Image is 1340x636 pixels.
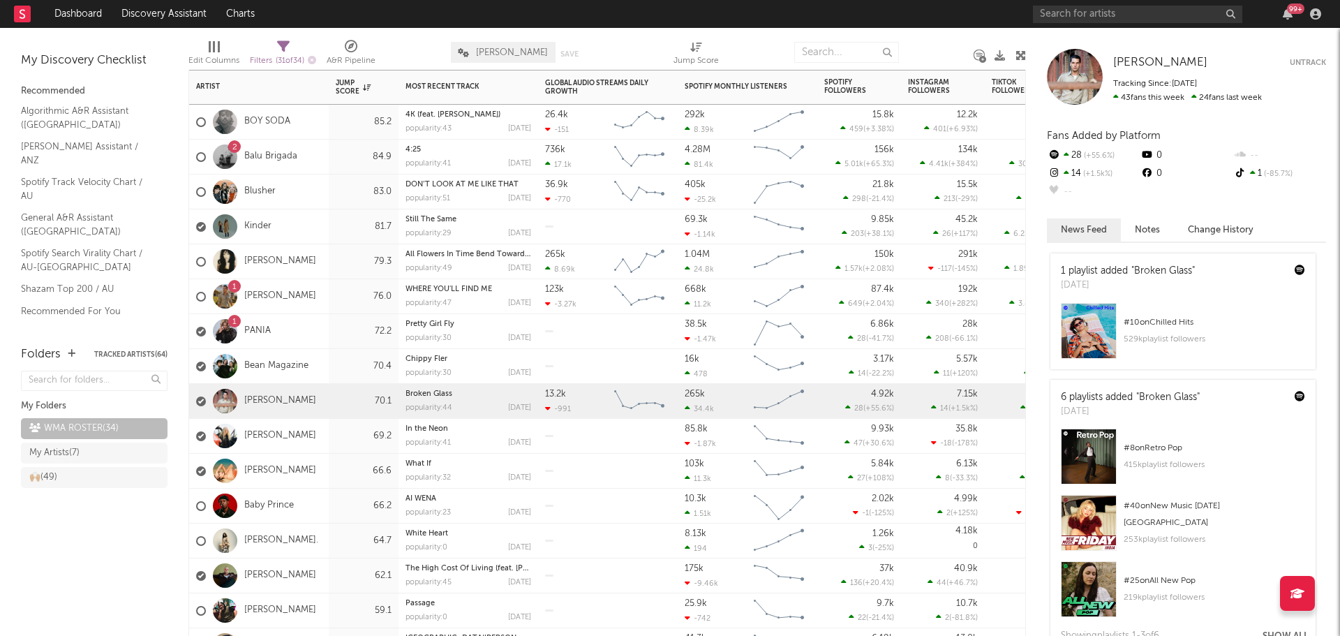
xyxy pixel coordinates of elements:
[1124,457,1305,473] div: 415k playlist followers
[958,145,978,154] div: 134k
[405,369,452,377] div: popularity: 30
[868,370,892,378] span: -22.2 %
[685,459,704,468] div: 103k
[1013,265,1033,273] span: 1.89k
[1287,3,1304,14] div: 99 +
[1113,94,1262,102] span: 24 fans last week
[948,126,976,133] span: +6.93 %
[835,159,894,168] div: ( )
[685,195,716,204] div: -25.2k
[545,265,575,274] div: 8.69k
[873,355,894,364] div: 3.17k
[405,474,451,482] div: popularity: 32
[508,404,531,412] div: [DATE]
[29,469,57,486] div: 🙌🏼 ( 49 )
[865,126,892,133] span: +3.38 %
[405,230,452,237] div: popularity: 29
[933,229,978,238] div: ( )
[1009,299,1062,308] div: ( )
[1061,390,1200,405] div: 6 playlists added
[1004,229,1062,238] div: ( )
[868,335,892,343] span: -41.7 %
[747,384,810,419] svg: Chart title
[1124,572,1305,589] div: # 25 on All New Pop
[1050,429,1316,495] a: #8onRetro Pop415kplaylist followers
[685,230,715,239] div: -1.14k
[849,126,863,133] span: 459
[336,149,392,165] div: 84.9
[244,500,294,512] a: Baby Prince
[1009,159,1062,168] div: ( )
[857,475,865,482] span: 27
[405,425,448,433] a: In the Neon
[405,146,421,154] a: 4:25
[685,334,716,343] div: -1.47k
[871,285,894,294] div: 87.4k
[1050,561,1316,628] a: #25onAll New Pop219kplaylist followers
[956,459,978,468] div: 6.13k
[871,459,894,468] div: 5.84k
[962,320,978,329] div: 28k
[926,334,978,343] div: ( )
[405,286,492,293] a: WHERE YOU'LL FIND ME
[1050,495,1316,561] a: #40onNew Music [DATE] [GEOGRAPHIC_DATA]253kplaylist followers
[1136,392,1200,402] a: "Broken Glass"
[1081,170,1112,178] span: +1.5k %
[871,424,894,434] div: 9.93k
[405,146,531,154] div: 4:25
[188,35,239,75] div: Edit Columns
[244,256,316,267] a: [PERSON_NAME]
[405,111,500,119] a: 4K (feat. [PERSON_NAME])
[848,300,863,308] span: 649
[21,346,61,363] div: Folders
[857,335,866,343] span: 28
[848,473,894,482] div: ( )
[244,221,271,232] a: Kinder
[1124,589,1305,606] div: 219k playlist followers
[848,334,894,343] div: ( )
[942,230,951,238] span: 26
[747,105,810,140] svg: Chart title
[673,35,719,75] div: Jump Score
[405,251,560,258] a: All Flowers In Time Bend Towards The Sun
[405,320,531,328] div: Pretty Girl Fly
[244,116,290,128] a: BOY SODA
[405,181,531,188] div: DON’T LOOK AT ME LIKE THAT
[931,404,978,413] div: ( )
[405,460,531,468] div: What If
[545,180,568,189] div: 36.9k
[1047,165,1140,183] div: 14
[931,438,978,448] div: ( )
[508,195,531,202] div: [DATE]
[685,404,714,413] div: 34.4k
[1061,405,1200,419] div: [DATE]
[244,360,308,372] a: Bean Magazine
[954,440,976,448] span: -178 %
[545,79,650,96] div: Global Audio Streams Daily Growth
[29,420,119,437] div: WMA ROSTER ( 34 )
[1061,279,1195,293] div: [DATE]
[508,334,531,342] div: [DATE]
[405,439,451,447] div: popularity: 41
[1233,165,1326,183] div: 1
[508,439,531,447] div: [DATE]
[405,299,452,307] div: popularity: 47
[508,369,531,377] div: [DATE]
[244,465,316,477] a: [PERSON_NAME]
[21,52,167,69] div: My Discovery Checklist
[336,393,392,410] div: 70.1
[545,110,568,119] div: 26.4k
[1124,531,1305,548] div: 253k playlist followers
[747,175,810,209] svg: Chart title
[958,250,978,259] div: 291k
[405,195,450,202] div: popularity: 51
[405,82,510,91] div: Most Recent Track
[405,565,579,572] a: The High Cost Of Living (feat. [PERSON_NAME])
[928,264,978,273] div: ( )
[955,215,978,224] div: 45.2k
[336,253,392,270] div: 79.3
[545,125,569,134] div: -151
[865,265,892,273] span: +2.08 %
[908,78,957,95] div: Instagram Followers
[685,180,706,189] div: 405k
